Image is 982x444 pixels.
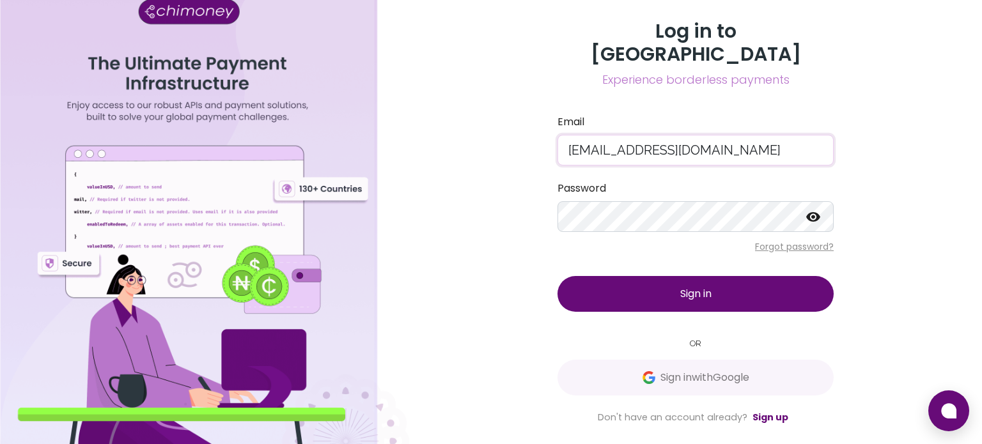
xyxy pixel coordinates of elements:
[643,371,655,384] img: Google
[680,286,712,301] span: Sign in
[660,370,749,385] span: Sign in with Google
[557,360,834,395] button: GoogleSign inwithGoogle
[557,181,834,196] label: Password
[598,411,747,424] span: Don't have an account already?
[557,276,834,312] button: Sign in
[557,71,834,89] span: Experience borderless payments
[557,20,834,66] h3: Log in to [GEOGRAPHIC_DATA]
[752,411,788,424] a: Sign up
[557,337,834,349] small: OR
[557,240,834,253] p: Forgot password?
[928,390,969,431] button: Open chat window
[557,114,834,130] label: Email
